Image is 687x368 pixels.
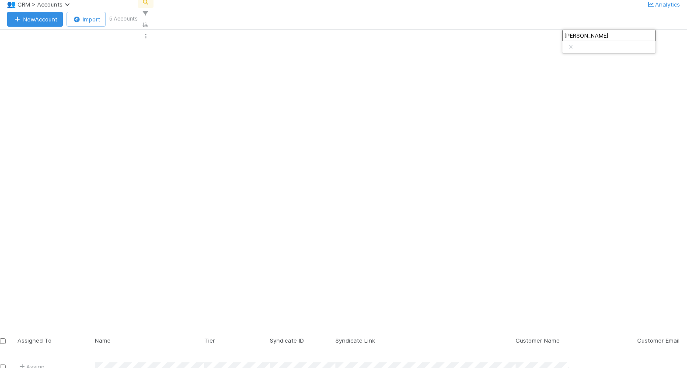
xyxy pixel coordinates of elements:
[66,12,106,27] button: Import
[637,337,680,344] span: Customer Email
[95,337,111,344] span: Name
[109,15,138,23] small: 5 Accounts
[516,337,560,344] span: Customer Name
[7,0,16,8] span: 👥
[17,337,52,344] span: Assigned To
[204,337,215,344] span: Tier
[7,12,63,27] button: NewAccount
[17,1,73,8] span: CRM > Accounts
[562,30,656,41] input: Search...
[270,337,304,344] span: Syndicate ID
[335,337,375,344] span: Syndicate Link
